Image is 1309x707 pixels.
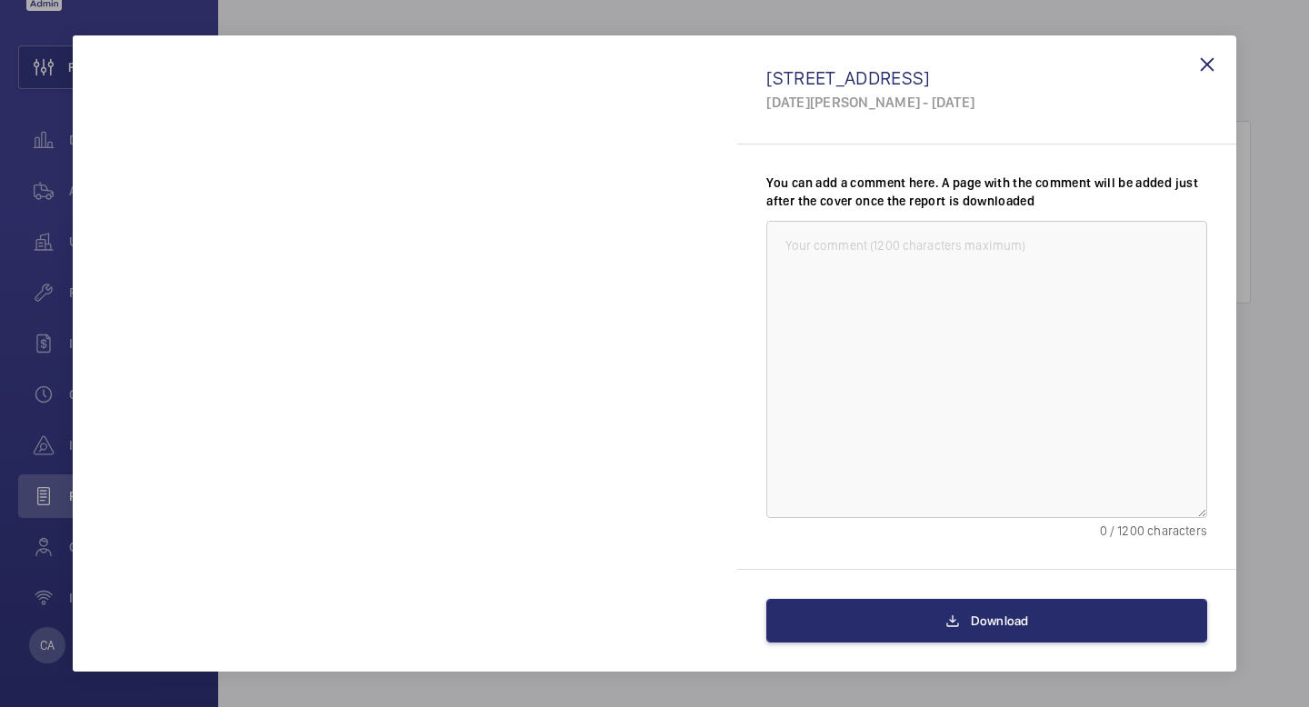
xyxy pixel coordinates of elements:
[971,613,1029,628] span: Download
[766,599,1207,642] button: Download
[766,174,1207,210] label: You can add a comment here. A page with the comment will be added just after the cover once the r...
[766,66,1207,89] div: [STREET_ADDRESS]
[766,93,1207,112] div: [DATE][PERSON_NAME] - [DATE]
[766,522,1207,540] div: 0 / 1200 characters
